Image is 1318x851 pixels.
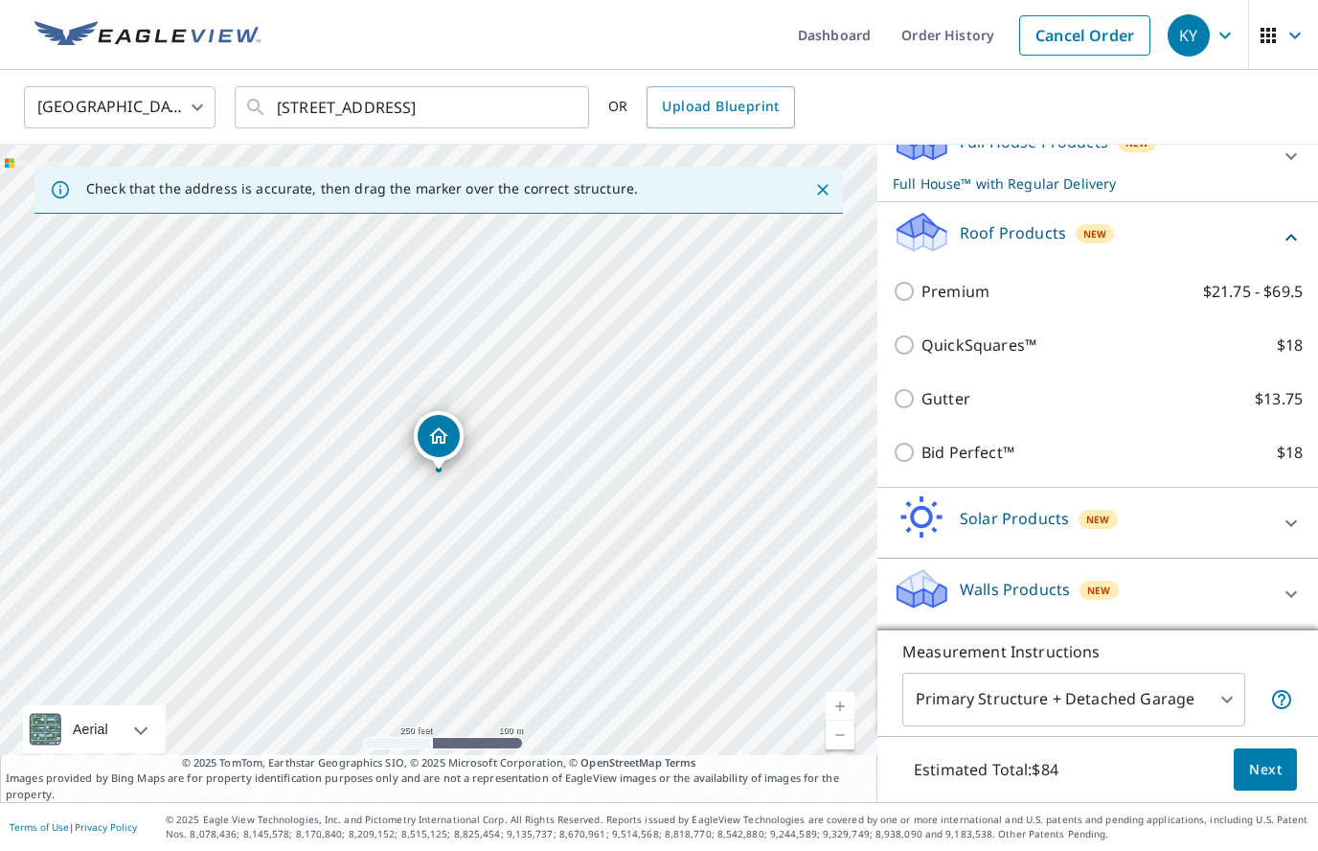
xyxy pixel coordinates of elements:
p: © 2025 Eagle View Technologies, Inc. and Pictometry International Corp. All Rights Reserved. Repo... [166,813,1308,841]
div: Primary Structure + Detached Garage [902,673,1245,726]
div: KY [1168,14,1210,57]
a: Current Level 17, Zoom Out [826,721,854,749]
div: Aerial [23,705,166,753]
button: Close [810,177,835,202]
div: Aerial [67,705,114,753]
span: Upload Blueprint [662,95,779,119]
p: Solar Products [960,507,1069,530]
div: OR [608,86,795,128]
div: [GEOGRAPHIC_DATA] [24,80,216,134]
p: $13.75 [1255,387,1303,410]
p: Premium [921,280,989,303]
span: New [1087,583,1110,598]
div: Walls ProductsNew [893,566,1303,621]
a: Cancel Order [1019,15,1150,56]
div: Dropped pin, building 1, Residential property, 19854 NW 65th Ct Hialeah, FL 33015 [414,411,464,471]
p: $18 [1277,333,1303,356]
div: Solar ProductsNew [893,495,1303,550]
a: Privacy Policy [75,820,137,834]
p: Check that the address is accurate, then drag the marker over the correct structure. [86,180,638,197]
a: Upload Blueprint [647,86,794,128]
button: Next [1234,748,1297,792]
p: Full House™ with Regular Delivery [893,173,1268,194]
p: Estimated Total: $84 [898,748,1074,791]
p: | [10,821,137,833]
a: OpenStreetMap [580,755,661,770]
div: Roof ProductsNew [893,210,1303,264]
p: Roof Products [960,221,1066,244]
span: Next [1249,758,1282,782]
p: $21.75 - $69.5 [1203,280,1303,303]
p: QuickSquares™ [921,333,1036,356]
input: Search by address or latitude-longitude [277,80,550,134]
span: © 2025 TomTom, Earthstar Geographics SIO, © 2025 Microsoft Corporation, © [182,755,696,771]
a: Terms of Use [10,820,69,834]
p: Bid Perfect™ [921,441,1014,464]
p: $18 [1277,441,1303,464]
p: Walls Products [960,578,1070,601]
span: New [1083,226,1106,241]
p: Gutter [921,387,970,410]
a: Current Level 17, Zoom In [826,692,854,721]
div: Full House ProductsNewFull House™ with Regular Delivery [893,119,1303,194]
a: Terms [665,755,696,770]
span: New [1086,512,1109,527]
p: Measurement Instructions [902,640,1293,663]
img: EV Logo [34,21,261,50]
span: Your report will include the primary structure and a detached garage if one exists. [1270,688,1293,711]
